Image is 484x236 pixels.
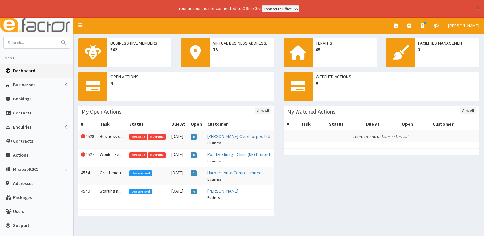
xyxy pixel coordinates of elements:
span: 362 [110,46,168,53]
span: 65 [316,46,374,53]
span: Unresolved [129,170,152,176]
span: Tenants [316,40,374,46]
span: Contracts [13,138,33,144]
span: Businesses [13,82,36,88]
td: [DATE] [169,185,188,203]
small: Business [207,140,221,145]
th: Customer [205,118,274,130]
td: Would like... [97,148,127,167]
span: Business Hive Members [110,40,168,46]
span: 0 [316,80,476,86]
a: [PERSON_NAME] [207,188,238,194]
h3: My Open Actions [82,109,122,114]
span: Support [13,223,29,228]
span: 8 [191,152,197,158]
a: Harpers Auto Centre Limited [207,170,262,176]
th: # [78,118,97,130]
th: Customer [430,118,479,130]
td: 4554 [78,167,97,185]
span: Unresolved [129,189,152,194]
span: Contacts [13,110,32,116]
span: 4 [110,80,271,86]
span: Facilities Management [418,40,476,46]
a: Positive Image Clinic (Uk) Limited [207,152,270,157]
th: Task [97,118,127,130]
td: [DATE] [169,167,188,185]
th: Open [188,118,205,130]
a: Connect to Office365 [262,5,299,12]
span: Enquiries [13,124,32,130]
small: Business [207,159,221,163]
td: [DATE] [169,148,188,167]
span: Virtual Business Addresses [213,40,271,46]
span: [PERSON_NAME] [448,23,479,28]
th: Due At [363,118,399,130]
input: Search... [4,37,57,48]
span: 4 [191,189,197,194]
button: × [476,4,479,11]
span: 75 [213,46,271,53]
td: [DATE] [169,130,188,149]
td: 4528 [78,130,97,149]
span: Overdue [129,134,147,140]
small: Business [207,177,221,182]
span: Microsoft365 [13,166,38,172]
th: # [284,118,298,130]
th: Task [298,118,327,130]
span: 8 [191,134,197,140]
a: [PERSON_NAME] [443,18,484,34]
i: There are no actions in this list. [353,133,410,139]
td: Starting n... [97,185,127,203]
small: Business [207,195,221,200]
span: Open Actions [110,74,271,80]
td: Grant enqu... [97,167,127,185]
span: Watched Actions [316,74,476,80]
span: 3 [418,46,476,53]
th: Due At [169,118,188,130]
span: Users [13,208,24,214]
th: Open [399,118,430,130]
span: 1 [191,170,197,176]
td: 4549 [78,185,97,203]
a: [PERSON_NAME] Cleethorpes Ltd [207,133,270,139]
span: Packages [13,194,32,200]
i: This Action is overdue! [81,152,85,157]
span: Overdue [129,152,147,158]
span: Overdue [148,152,166,158]
span: Dashboard [13,68,35,74]
th: Status [127,118,169,130]
td: 4527 [78,148,97,167]
a: View All [255,107,271,114]
td: Business s... [97,130,127,149]
div: Your account is not connected to Office 365 [52,5,426,12]
span: Actions [13,152,28,158]
a: View All [460,107,476,114]
span: Bookings [13,96,32,102]
h3: My Watched Actions [287,109,336,114]
span: Overdue [148,134,166,140]
span: Addresses [13,180,34,186]
th: Status [327,118,363,130]
i: This Action is overdue! [81,134,85,138]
